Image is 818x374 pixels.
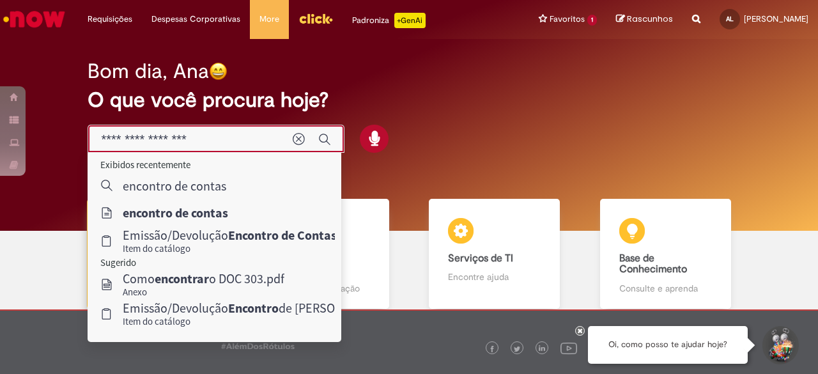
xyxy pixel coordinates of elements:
img: logo_footer_facebook.png [489,346,495,352]
img: logo_footer_twitter.png [514,346,520,352]
a: Tirar dúvidas Tirar dúvidas com Lupi Assist e Gen Ai [67,199,238,309]
span: Requisições [88,13,132,26]
a: Base de Conhecimento Consulte e aprenda [580,199,752,309]
p: Encontre ajuda [448,270,541,283]
div: Oi, como posso te ajudar hoje? [588,326,748,364]
h2: Bom dia, Ana [88,60,209,82]
span: [PERSON_NAME] [744,13,808,24]
img: ServiceNow [1,6,67,32]
span: More [259,13,279,26]
h2: O que você procura hoje? [88,89,730,111]
b: Base de Conhecimento [619,252,687,276]
img: logo_footer_linkedin.png [539,345,545,353]
img: happy-face.png [209,62,228,81]
span: Favoritos [550,13,585,26]
div: Padroniza [352,13,426,28]
p: +GenAi [394,13,426,28]
span: Despesas Corporativas [151,13,240,26]
button: Iniciar Conversa de Suporte [760,326,799,364]
b: Serviços de TI [448,252,513,265]
a: Serviços de TI Encontre ajuda [409,199,580,309]
p: Consulte e aprenda [619,282,712,295]
span: Rascunhos [627,13,673,25]
span: 1 [587,15,597,26]
a: Rascunhos [616,13,673,26]
span: AL [726,15,734,23]
img: logo_footer_youtube.png [560,339,577,356]
img: click_logo_yellow_360x200.png [298,9,333,28]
